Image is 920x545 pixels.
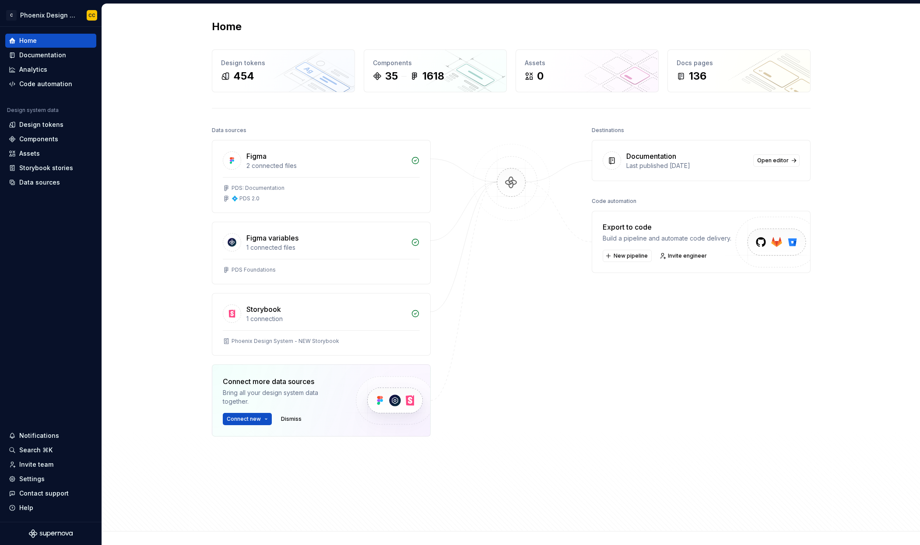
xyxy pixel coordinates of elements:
[5,429,96,443] button: Notifications
[19,489,69,498] div: Contact support
[592,124,624,136] div: Destinations
[19,135,58,143] div: Components
[5,132,96,146] a: Components
[212,124,246,136] div: Data sources
[373,59,498,67] div: Components
[667,49,811,92] a: Docs pages136
[19,51,66,59] div: Documentation
[5,48,96,62] a: Documentation
[227,416,261,423] span: Connect new
[2,6,100,24] button: CPhoenix Design System - NEWCC
[5,118,96,132] a: Design tokens
[7,107,59,114] div: Design system data
[19,164,73,172] div: Storybook stories
[232,266,276,273] div: PDS Foundations
[422,69,444,83] div: 1618
[19,446,53,454] div: Search ⌘K
[5,77,96,91] a: Code automation
[5,458,96,472] a: Invite team
[364,49,507,92] a: Components351618
[246,304,281,314] div: Storybook
[5,472,96,486] a: Settings
[19,178,60,187] div: Data sources
[19,36,37,45] div: Home
[5,443,96,457] button: Search ⌘K
[232,338,339,345] div: Phoenix Design System - NEW Storybook
[614,252,648,259] span: New pipeline
[603,234,731,243] div: Build a pipeline and automate code delivery.
[19,65,47,74] div: Analytics
[20,11,76,20] div: Phoenix Design System - NEW
[212,293,431,356] a: Storybook1 connectionPhoenix Design System - NEW Storybook
[212,140,431,213] a: Figma2 connected filesPDS: Documentation💠 PDS 2.0
[5,34,96,48] a: Home
[246,161,406,170] div: 2 connected files
[246,151,267,161] div: Figma
[677,59,801,67] div: Docs pages
[19,460,53,469] div: Invite team
[757,157,789,164] span: Open editor
[592,195,636,207] div: Code automation
[668,252,707,259] span: Invite engineer
[5,175,96,189] a: Data sources
[277,413,305,425] button: Dismiss
[603,222,731,232] div: Export to code
[603,250,652,262] button: New pipeline
[385,69,398,83] div: 35
[223,413,272,425] button: Connect new
[223,376,341,387] div: Connect more data sources
[212,222,431,284] a: Figma variables1 connected filesPDS Foundations
[19,149,40,158] div: Assets
[537,69,544,83] div: 0
[689,69,706,83] div: 136
[19,80,72,88] div: Code automation
[19,475,45,483] div: Settings
[753,154,800,167] a: Open editor
[246,233,298,243] div: Figma variables
[212,49,355,92] a: Design tokens454
[223,388,341,406] div: Bring all your design system data together.
[516,49,659,92] a: Assets0
[221,59,346,67] div: Design tokens
[5,161,96,175] a: Storybook stories
[657,250,711,262] a: Invite engineer
[88,12,95,19] div: CC
[5,486,96,500] button: Contact support
[19,431,59,440] div: Notifications
[29,529,73,538] svg: Supernova Logo
[626,161,748,170] div: Last published [DATE]
[246,314,406,323] div: 1 connection
[232,195,260,202] div: 💠 PDS 2.0
[626,151,676,161] div: Documentation
[5,501,96,515] button: Help
[212,20,242,34] h2: Home
[525,59,650,67] div: Assets
[232,185,284,192] div: PDS: Documentation
[6,10,17,21] div: C
[246,243,406,252] div: 1 connected files
[281,416,302,423] span: Dismiss
[233,69,254,83] div: 454
[19,503,33,512] div: Help
[5,63,96,77] a: Analytics
[19,120,63,129] div: Design tokens
[5,147,96,161] a: Assets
